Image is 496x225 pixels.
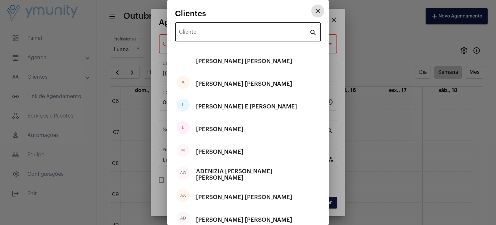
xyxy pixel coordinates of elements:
div: L [177,98,190,111]
div: A [177,76,190,89]
span: Clientes [175,9,206,18]
div: [PERSON_NAME] [196,142,243,162]
div: [PERSON_NAME] [PERSON_NAME] [196,74,292,94]
div: AG [177,166,190,179]
mat-icon: search [309,28,317,36]
input: Pesquisar cliente [179,30,309,36]
div: L [177,121,190,134]
div: AA [177,189,190,202]
div: [PERSON_NAME] E [PERSON_NAME] [196,97,297,116]
mat-icon: close [314,7,322,15]
div: M [177,144,190,157]
div: [PERSON_NAME] [PERSON_NAME] [196,187,292,207]
div: ADENIZIA [PERSON_NAME] [PERSON_NAME] [196,165,319,184]
div: [PERSON_NAME] [196,119,243,139]
div: AD [177,212,190,225]
div: [PERSON_NAME] [PERSON_NAME] [196,51,292,71]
